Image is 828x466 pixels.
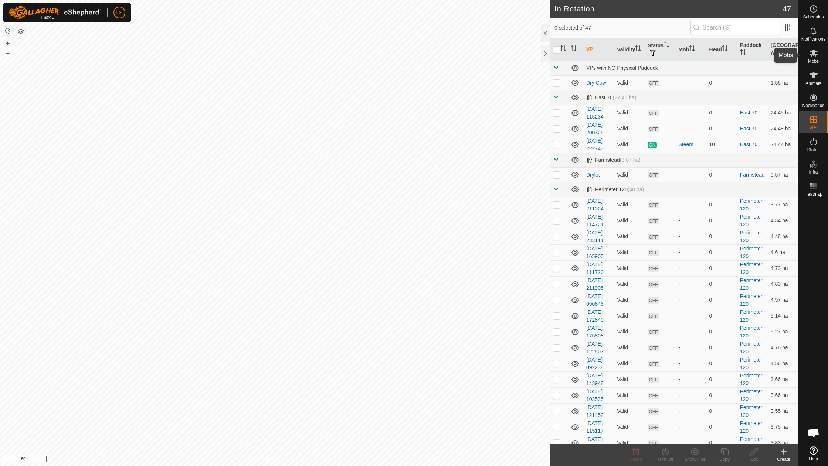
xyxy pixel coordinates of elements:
td: 0 [706,244,737,260]
td: 0 [706,229,737,244]
th: Status [645,38,675,61]
a: [DATE] 211905 [586,277,604,291]
td: 4.48 ha [768,229,798,244]
td: Valid [614,213,645,229]
td: Valid [614,403,645,419]
div: Copy [710,456,739,463]
div: - [678,79,703,87]
td: 0 [706,121,737,137]
span: ON [648,142,656,148]
span: OFF [648,313,659,319]
span: OFF [648,408,659,415]
div: - [678,217,703,225]
a: [DATE] 115117 [586,420,604,434]
td: Valid [614,105,645,121]
span: OFF [648,361,659,367]
td: 0 [706,105,737,121]
a: [DATE] 172840 [586,309,604,323]
a: [DATE] 115234 [586,106,604,120]
td: 4.83 ha [768,276,798,292]
p-sorticon: Activate to sort [740,50,746,56]
a: [DATE] 200326 [586,122,604,136]
a: Perimeter 120 [740,420,763,434]
td: 0 [706,167,737,182]
span: 47 [783,3,791,14]
td: Valid [614,167,645,182]
td: Valid [614,197,645,213]
span: Infra [809,170,818,174]
span: OFF [648,80,659,86]
span: VPs [809,126,817,130]
span: Neckbands [802,103,824,108]
td: Valid [614,244,645,260]
th: VP [583,38,614,61]
span: (3.87 ha) [620,157,641,163]
div: Create [769,456,798,463]
td: Valid [614,324,645,340]
span: 0 selected of 47 [554,24,690,32]
td: 3.75 ha [768,419,798,435]
td: 0 [706,213,737,229]
a: Perimeter 120 [740,214,763,227]
td: 24.44 ha [768,137,798,153]
div: Edit [739,456,769,463]
a: [DATE] 121452 [586,404,604,418]
div: Farmstead [586,157,641,163]
td: Valid [614,229,645,244]
div: - [678,328,703,336]
td: 0 [706,387,737,403]
div: - [678,376,703,383]
td: Valid [614,340,645,356]
p-sorticon: Activate to sort [664,42,669,48]
span: OFF [648,202,659,208]
p-sorticon: Activate to sort [560,47,566,52]
td: Valid [614,260,645,276]
td: 3.55 ha [768,403,798,419]
a: Perimeter 120 [740,373,763,386]
td: Valid [614,387,645,403]
div: Steers [678,141,703,148]
a: East 70 [740,110,757,116]
a: Perimeter 120 [740,309,763,323]
td: 0 [706,324,737,340]
td: Valid [614,308,645,324]
span: Animals [805,81,821,86]
th: Validity [614,38,645,61]
a: Privacy Policy [246,456,274,463]
p-sorticon: Activate to sort [571,47,577,52]
span: OFF [648,345,659,351]
a: Contact Us [282,456,304,463]
td: 0 [706,197,737,213]
td: 0 [706,260,737,276]
a: Perimeter 120 [740,388,763,402]
td: 4.97 ha [768,292,798,308]
td: 4.34 ha [768,213,798,229]
div: - [678,344,703,352]
a: Perimeter 120 [740,261,763,275]
div: - [678,264,703,272]
span: LS [116,9,122,17]
button: – [3,48,12,57]
span: Schedules [803,15,824,19]
span: OFF [648,218,659,224]
a: Dry Cow [586,80,606,86]
span: OFF [648,234,659,240]
td: 3.66 ha [768,371,798,387]
td: 0 [706,356,737,371]
div: - [678,360,703,367]
a: [DATE] 222743 [586,138,604,151]
span: OFF [648,126,659,132]
td: 0 [706,75,737,90]
td: 0.57 ha [768,167,798,182]
td: 0 [706,419,737,435]
span: Heatmap [804,192,822,196]
span: OFF [648,265,659,272]
td: 1.56 ha [768,75,798,90]
a: Perimeter 120 [740,293,763,307]
h2: In Rotation [554,4,783,13]
div: - [678,109,703,117]
a: Perimeter 120 [740,404,763,418]
a: Perimeter 120 [740,246,763,259]
td: Valid [614,435,645,451]
a: [DATE] 175808 [586,325,604,339]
